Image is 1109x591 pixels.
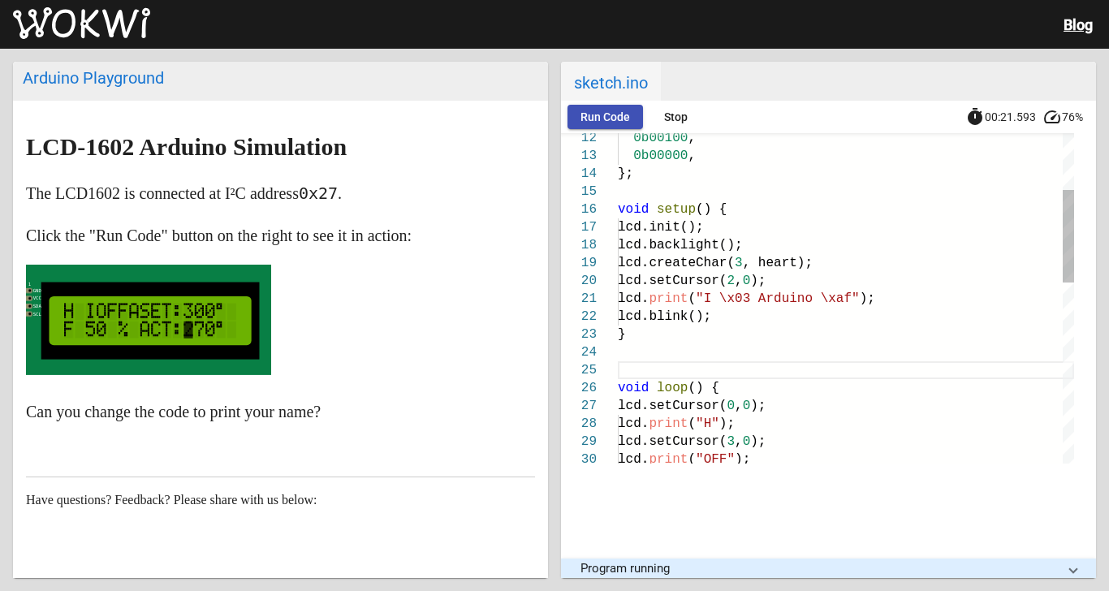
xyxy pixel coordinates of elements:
[580,110,630,123] span: Run Code
[561,361,597,379] div: 25
[735,452,750,467] span: );
[618,361,619,362] textarea: Editor content;Press Alt+F1 for Accessibility Options.
[561,165,597,183] div: 14
[618,399,727,413] span: lcd.setCursor(
[649,105,701,129] button: Stop
[618,452,649,467] span: lcd.
[750,434,766,449] span: );
[561,183,597,201] div: 15
[618,202,649,217] span: void
[561,272,597,290] div: 20
[618,166,633,181] span: };
[299,183,338,203] code: 0x27
[688,291,696,306] span: (
[561,559,1096,578] mat-expansion-panel-header: Program running
[561,397,597,415] div: 27
[664,110,688,123] span: Stop
[657,381,688,395] span: loop
[561,62,661,101] span: sketch.ino
[561,308,597,326] div: 22
[23,68,538,88] div: Arduino Playground
[750,274,766,288] span: );
[561,218,597,236] div: 17
[561,290,597,308] div: 21
[750,399,766,413] span: );
[727,434,735,449] span: 3
[561,201,597,218] div: 16
[688,381,718,395] span: () {
[965,107,985,127] mat-icon: timer
[735,256,743,270] span: 3
[696,416,719,431] span: "H"
[618,238,743,252] span: lcd.backlight();
[696,452,735,467] span: "OFF"
[561,254,597,272] div: 19
[743,434,751,449] span: 0
[561,326,597,343] div: 23
[696,202,727,217] span: () {
[26,134,535,160] h2: LCD-1602 Arduino Simulation
[618,291,649,306] span: lcd.
[688,452,696,467] span: (
[618,416,649,431] span: lcd.
[618,274,727,288] span: lcd.setCursor(
[618,220,704,235] span: lcd.init();
[688,131,696,145] span: ,
[26,493,317,507] span: Have questions? Feedback? Please share with us below:
[649,452,688,467] span: print
[618,256,735,270] span: lcd.createChar(
[727,399,735,413] span: 0
[719,416,735,431] span: );
[26,399,535,425] p: Can you change the code to print your name?
[633,131,688,145] span: 0b00100
[743,256,813,270] span: , heart);
[743,399,751,413] span: 0
[1042,107,1062,127] mat-icon: speed
[985,110,1036,123] span: 00:21.593
[735,434,743,449] span: ,
[561,129,597,147] div: 12
[649,291,688,306] span: print
[561,433,597,451] div: 29
[561,343,597,361] div: 24
[26,222,535,248] p: Click the "Run Code" button on the right to see it in action:
[618,327,626,342] span: }
[633,149,688,163] span: 0b00000
[696,291,860,306] span: "I \x03 Arduino \xaf"
[743,274,751,288] span: 0
[567,105,643,129] button: Run Code
[860,291,875,306] span: );
[561,236,597,254] div: 18
[561,379,597,397] div: 26
[561,147,597,165] div: 13
[618,434,727,449] span: lcd.setCursor(
[561,451,597,468] div: 30
[688,416,696,431] span: (
[561,415,597,433] div: 28
[688,149,696,163] span: ,
[649,416,688,431] span: print
[26,180,535,206] p: The LCD1602 is connected at I²C address .
[618,309,711,324] span: lcd.blink();
[727,274,735,288] span: 2
[618,381,649,395] span: void
[13,7,150,40] img: Wokwi
[735,274,743,288] span: ,
[657,202,696,217] span: setup
[580,561,1057,576] mat-panel-title: Program running
[735,399,743,413] span: ,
